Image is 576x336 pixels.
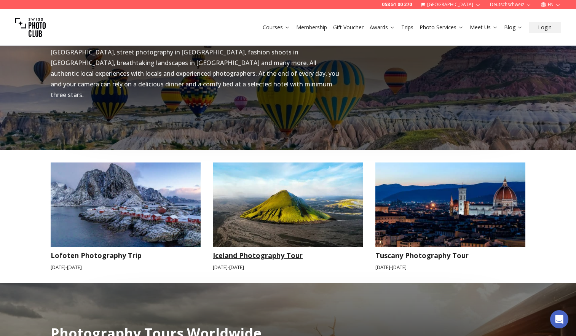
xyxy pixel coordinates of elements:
[467,22,501,33] button: Meet Us
[213,264,363,271] small: [DATE] - [DATE]
[15,12,46,43] img: Swiss photo club
[43,158,208,251] img: Lofoten Photography Trip
[293,22,330,33] button: Membership
[51,15,343,100] p: We hand-picked several beautiful destinations in [GEOGRAPHIC_DATA] which don't require much of a ...
[368,158,533,251] img: Tuscany Photography Tour
[398,22,416,33] button: Trips
[416,22,467,33] button: Photo Services
[550,310,568,328] div: Open Intercom Messenger
[401,24,413,31] a: Trips
[213,162,363,247] img: Iceland Photography Tour
[51,250,201,261] h3: Lofoten Photography Trip
[504,24,523,31] a: Blog
[420,24,464,31] a: Photo Services
[375,162,526,271] a: Tuscany Photography TourTuscany Photography Tour[DATE]-[DATE]
[367,22,398,33] button: Awards
[213,250,363,261] h3: Iceland Photography Tour
[263,24,290,31] a: Courses
[501,22,526,33] button: Blog
[213,162,363,271] a: Iceland Photography TourIceland Photography Tour[DATE]-[DATE]
[296,24,327,31] a: Membership
[333,24,364,31] a: Gift Voucher
[330,22,367,33] button: Gift Voucher
[51,162,201,271] a: Lofoten Photography TripLofoten Photography Trip[DATE]-[DATE]
[375,264,526,271] small: [DATE] - [DATE]
[370,24,395,31] a: Awards
[375,250,526,261] h3: Tuscany Photography Tour
[529,22,561,33] button: Login
[470,24,498,31] a: Meet Us
[260,22,293,33] button: Courses
[382,2,412,8] a: 058 51 00 270
[51,264,201,271] small: [DATE] - [DATE]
